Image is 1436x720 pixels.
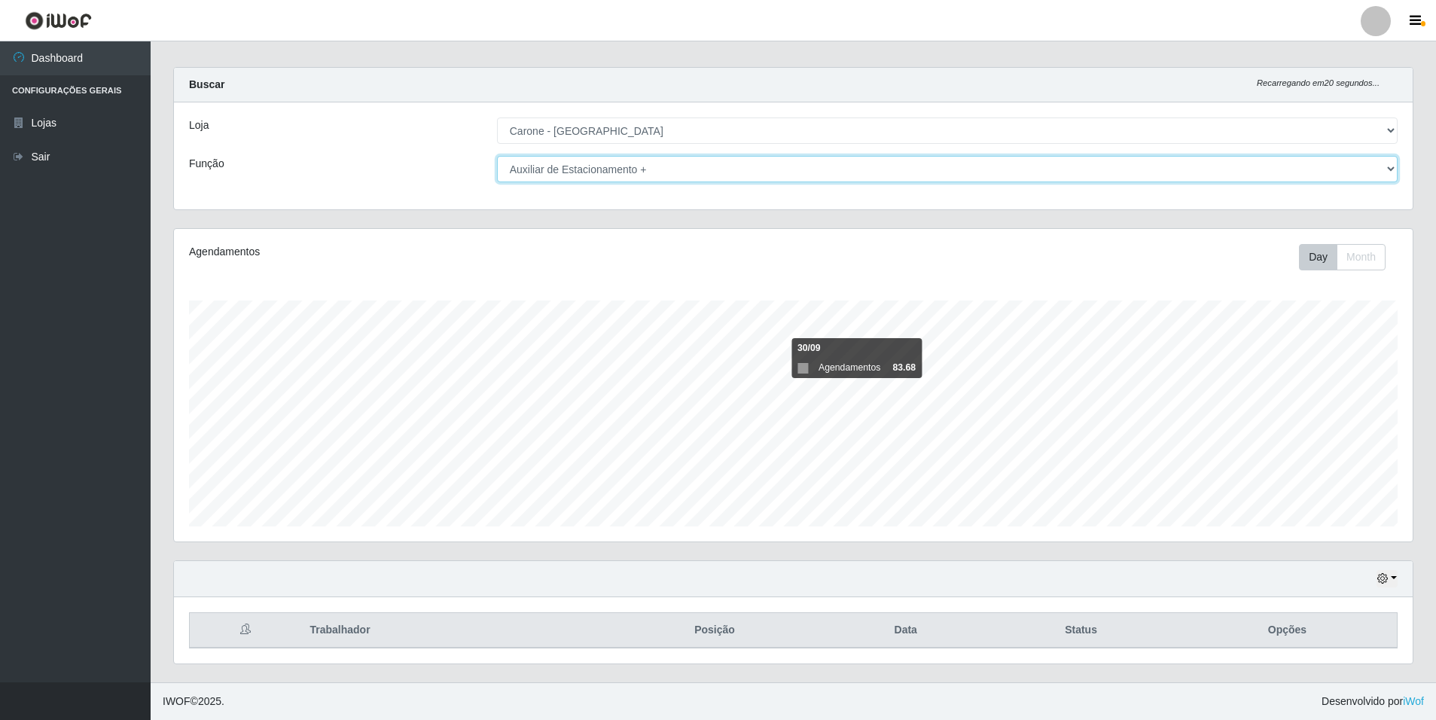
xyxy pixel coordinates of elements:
[189,156,224,172] label: Função
[602,613,828,648] th: Posição
[1322,694,1424,709] span: Desenvolvido por
[827,613,984,648] th: Data
[189,117,209,133] label: Loja
[1178,613,1398,648] th: Opções
[163,694,224,709] span: © 2025 .
[163,695,191,707] span: IWOF
[1257,78,1380,87] i: Recarregando em 20 segundos...
[1299,244,1386,270] div: First group
[1337,244,1386,270] button: Month
[300,613,602,648] th: Trabalhador
[25,11,92,30] img: CoreUI Logo
[1299,244,1398,270] div: Toolbar with button groups
[1403,695,1424,707] a: iWof
[189,244,679,260] div: Agendamentos
[984,613,1178,648] th: Status
[189,78,224,90] strong: Buscar
[1299,244,1337,270] button: Day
